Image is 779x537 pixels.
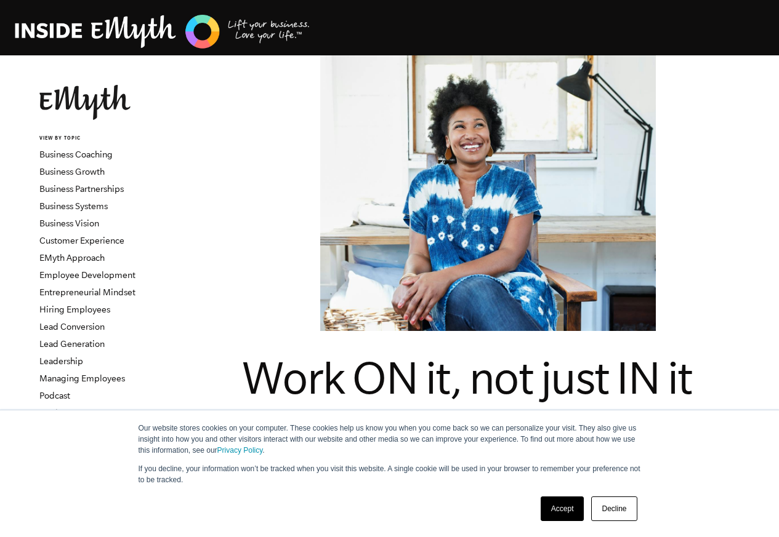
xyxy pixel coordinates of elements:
[139,463,641,485] p: If you decline, your information won’t be tracked when you visit this website. A single cookie wi...
[217,446,263,455] a: Privacy Policy
[39,270,135,280] a: Employee Development
[39,373,125,383] a: Managing Employees
[39,287,135,297] a: Entrepreneurial Mindset
[39,167,105,177] a: Business Growth
[39,322,105,332] a: Lead Conversion
[39,391,70,400] a: Podcast
[39,356,83,366] a: Leadership
[39,304,110,314] a: Hiring Employees
[39,85,131,120] img: EMyth
[242,352,692,403] span: Work ON it, not just IN it
[39,218,99,228] a: Business Vision
[15,13,310,50] img: EMyth Business Coaching
[139,423,641,456] p: Our website stores cookies on your computer. These cookies help us know you when you come back so...
[39,201,108,211] a: Business Systems
[591,496,637,521] a: Decline
[39,236,124,245] a: Customer Experience
[39,149,113,159] a: Business Coaching
[39,184,124,194] a: Business Partnerships
[39,339,105,349] a: Lead Generation
[39,253,105,263] a: EMyth Approach
[39,135,188,143] h6: VIEW BY TOPIC
[39,408,105,418] a: Product Strategy
[541,496,584,521] a: Accept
